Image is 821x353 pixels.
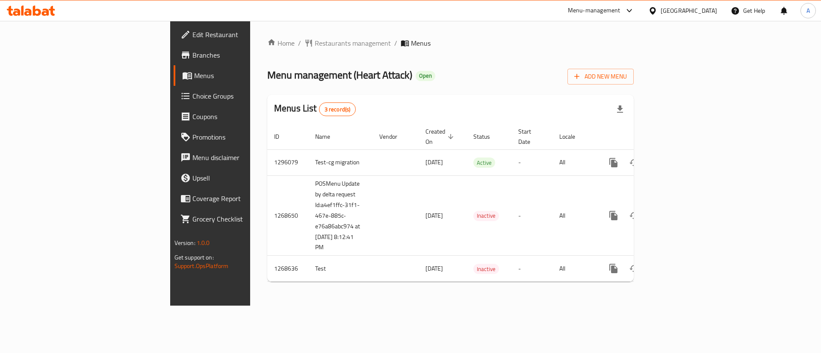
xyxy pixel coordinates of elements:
[511,149,552,175] td: -
[174,65,307,86] a: Menus
[308,175,372,256] td: POSMenu Update by delta request Id:a4ef1ffc-31f1-467e-885c-e76a86abc974 at [DATE] 8:12:41 PM
[603,152,624,173] button: more
[603,205,624,226] button: more
[174,168,307,188] a: Upsell
[624,152,644,173] button: Change Status
[174,147,307,168] a: Menu disclaimer
[194,70,301,81] span: Menus
[394,38,397,48] li: /
[192,152,301,163] span: Menu disclaimer
[416,72,435,79] span: Open
[425,210,443,221] span: [DATE]
[267,65,412,85] span: Menu management ( Heart Attack )
[174,188,307,209] a: Coverage Report
[267,124,692,282] table: enhanced table
[274,131,290,142] span: ID
[416,71,435,81] div: Open
[274,102,356,116] h2: Menus List
[174,86,307,106] a: Choice Groups
[267,38,634,48] nav: breadcrumb
[603,258,624,279] button: more
[192,193,301,204] span: Coverage Report
[192,173,301,183] span: Upsell
[559,131,586,142] span: Locale
[174,260,229,271] a: Support.OpsPlatform
[567,69,634,85] button: Add New Menu
[174,237,195,248] span: Version:
[192,111,301,122] span: Coupons
[661,6,717,15] div: [GEOGRAPHIC_DATA]
[473,264,499,274] span: Inactive
[568,6,620,16] div: Menu-management
[473,158,495,168] span: Active
[174,209,307,229] a: Grocery Checklist
[174,127,307,147] a: Promotions
[624,205,644,226] button: Change Status
[552,149,597,175] td: All
[806,6,810,15] span: A
[319,105,356,114] span: 3 record(s)
[411,38,431,48] span: Menus
[610,99,630,120] div: Export file
[174,106,307,127] a: Coupons
[552,175,597,256] td: All
[425,126,456,147] span: Created On
[425,263,443,274] span: [DATE]
[308,256,372,282] td: Test
[174,45,307,65] a: Branches
[308,149,372,175] td: Test-cg migration
[574,71,627,82] span: Add New Menu
[319,102,356,116] div: Total records count
[511,256,552,282] td: -
[192,29,301,40] span: Edit Restaurant
[425,157,443,168] span: [DATE]
[473,264,499,274] div: Inactive
[473,211,499,221] span: Inactive
[192,91,301,101] span: Choice Groups
[511,175,552,256] td: -
[315,38,391,48] span: Restaurants management
[597,124,692,150] th: Actions
[552,256,597,282] td: All
[473,131,501,142] span: Status
[192,214,301,224] span: Grocery Checklist
[192,50,301,60] span: Branches
[518,126,542,147] span: Start Date
[174,252,214,263] span: Get support on:
[315,131,341,142] span: Name
[197,237,210,248] span: 1.0.0
[624,258,644,279] button: Change Status
[174,24,307,45] a: Edit Restaurant
[192,132,301,142] span: Promotions
[304,38,391,48] a: Restaurants management
[379,131,408,142] span: Vendor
